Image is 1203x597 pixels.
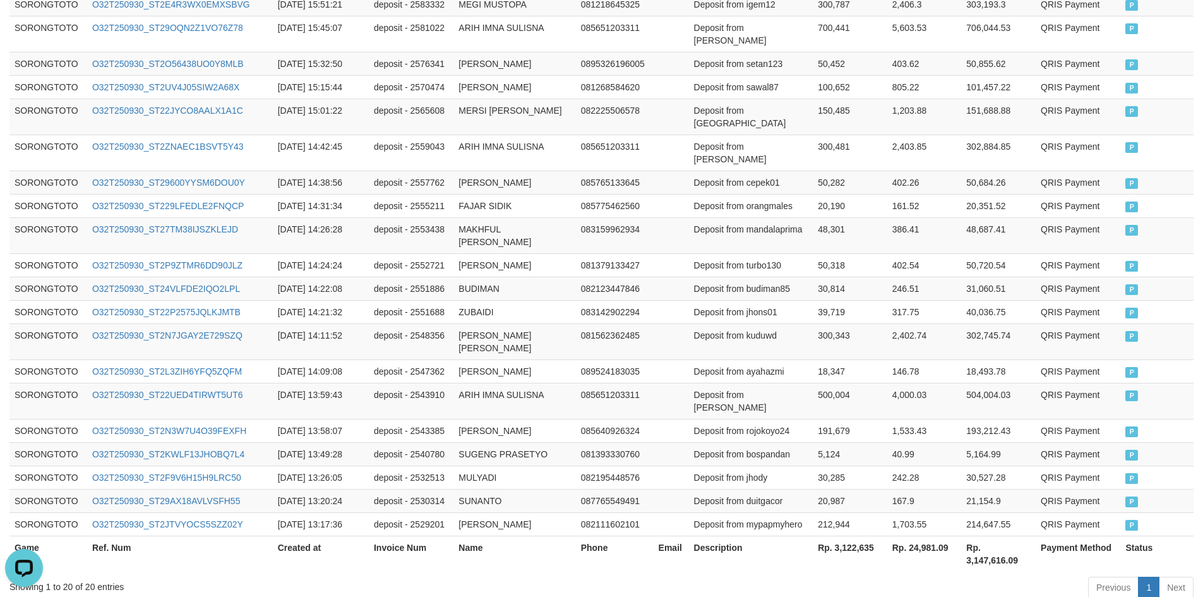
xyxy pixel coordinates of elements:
[9,277,87,300] td: SORONGTOTO
[887,300,962,323] td: 317.75
[689,171,813,194] td: Deposit from cepek01
[92,82,239,92] a: O32T250930_ST2UV4J05SIW2A68X
[453,277,575,300] td: BUDIMAN
[887,323,962,359] td: 2,402.74
[689,383,813,419] td: Deposit from [PERSON_NAME]
[9,16,87,52] td: SORONGTOTO
[689,253,813,277] td: Deposit from turbo130
[369,253,453,277] td: deposit - 2552721
[273,466,369,489] td: [DATE] 13:26:05
[1125,106,1138,117] span: PAID
[9,383,87,419] td: SORONGTOTO
[813,512,887,536] td: 212,944
[92,23,243,33] a: O32T250930_ST29OQN2Z1VO76Z78
[813,171,887,194] td: 50,282
[576,217,654,253] td: 083159962934
[813,300,887,323] td: 39,719
[689,16,813,52] td: Deposit from [PERSON_NAME]
[689,466,813,489] td: Deposit from jhody
[92,366,242,377] a: O32T250930_ST2L3ZIH6YFQ5ZQFM
[961,442,1036,466] td: 5,164.99
[9,323,87,359] td: SORONGTOTO
[453,359,575,383] td: [PERSON_NAME]
[369,300,453,323] td: deposit - 2551688
[1125,225,1138,236] span: PAID
[689,359,813,383] td: Deposit from ayahazmi
[961,512,1036,536] td: 214,647.55
[813,383,887,419] td: 500,004
[92,519,243,529] a: O32T250930_ST2JTVYOCS5SZZ02Y
[1036,466,1120,489] td: QRIS Payment
[92,449,244,459] a: O32T250930_ST2KWLF13JHOBQ7L4
[273,442,369,466] td: [DATE] 13:49:28
[1036,135,1120,171] td: QRIS Payment
[273,383,369,419] td: [DATE] 13:59:43
[813,135,887,171] td: 300,481
[273,99,369,135] td: [DATE] 15:01:22
[273,359,369,383] td: [DATE] 14:09:08
[813,75,887,99] td: 100,652
[887,359,962,383] td: 146.78
[92,284,240,294] a: O32T250930_ST24VLFDE2IQO2LPL
[92,260,242,270] a: O32T250930_ST2P9ZTMR6DD90JLZ
[453,466,575,489] td: MULYADI
[9,359,87,383] td: SORONGTOTO
[961,489,1036,512] td: 21,154.9
[887,171,962,194] td: 402.26
[576,512,654,536] td: 082111602101
[92,106,243,116] a: O32T250930_ST22JYCO8AALX1A1C
[273,300,369,323] td: [DATE] 14:21:32
[92,390,243,400] a: O32T250930_ST22UED4TIRWT5UT6
[9,75,87,99] td: SORONGTOTO
[887,52,962,75] td: 403.62
[87,536,273,572] th: Ref. Num
[273,217,369,253] td: [DATE] 14:26:28
[887,253,962,277] td: 402.54
[689,489,813,512] td: Deposit from duitgacor
[576,16,654,52] td: 085651203311
[1036,442,1120,466] td: QRIS Payment
[1125,308,1138,318] span: PAID
[92,59,244,69] a: O32T250930_ST2O56438UO0Y8MLB
[273,135,369,171] td: [DATE] 14:42:45
[961,99,1036,135] td: 151,688.88
[1125,178,1138,189] span: PAID
[9,576,492,593] div: Showing 1 to 20 of 20 entries
[813,419,887,442] td: 191,679
[813,536,887,572] th: Rp. 3,122,635
[273,489,369,512] td: [DATE] 13:20:24
[576,135,654,171] td: 085651203311
[1125,284,1138,295] span: PAID
[961,300,1036,323] td: 40,036.75
[689,536,813,572] th: Description
[453,419,575,442] td: [PERSON_NAME]
[9,194,87,217] td: SORONGTOTO
[369,489,453,512] td: deposit - 2530314
[273,419,369,442] td: [DATE] 13:58:07
[369,383,453,419] td: deposit - 2543910
[273,52,369,75] td: [DATE] 15:32:50
[813,442,887,466] td: 5,124
[961,194,1036,217] td: 20,351.52
[1036,489,1120,512] td: QRIS Payment
[453,253,575,277] td: [PERSON_NAME]
[887,194,962,217] td: 161.52
[453,300,575,323] td: ZUBAIDI
[1125,520,1138,531] span: PAID
[369,171,453,194] td: deposit - 2557762
[689,300,813,323] td: Deposit from jhons01
[1125,473,1138,484] span: PAID
[1036,99,1120,135] td: QRIS Payment
[576,466,654,489] td: 082195448576
[369,359,453,383] td: deposit - 2547362
[576,253,654,277] td: 081379133427
[92,201,244,211] a: O32T250930_ST229LFEDLE2FNQCP
[689,52,813,75] td: Deposit from setan123
[1125,426,1138,437] span: PAID
[1036,171,1120,194] td: QRIS Payment
[369,194,453,217] td: deposit - 2555211
[9,217,87,253] td: SORONGTOTO
[576,419,654,442] td: 085640926324
[576,359,654,383] td: 089524183035
[1036,52,1120,75] td: QRIS Payment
